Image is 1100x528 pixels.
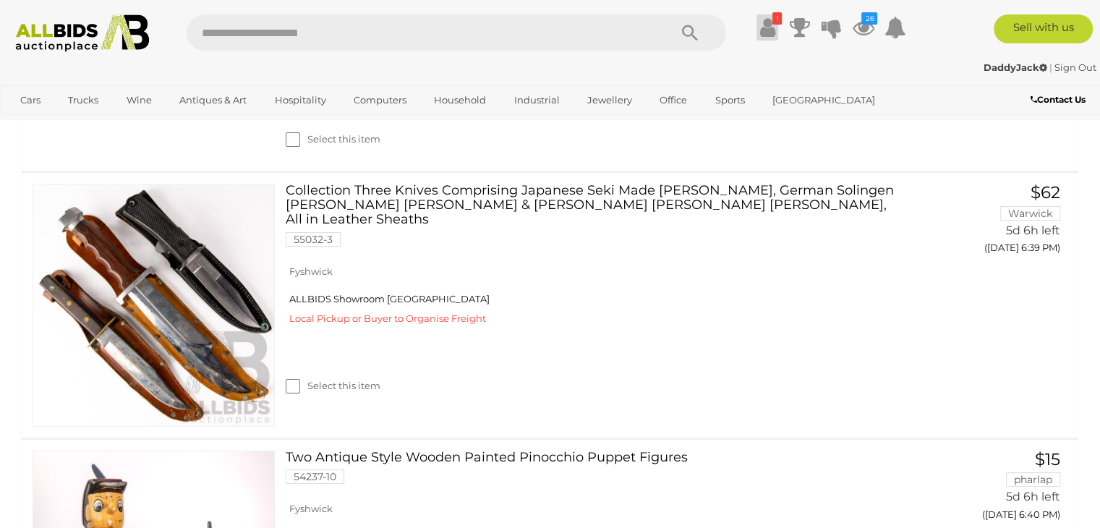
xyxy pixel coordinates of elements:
[1031,92,1089,108] a: Contact Us
[425,88,495,112] a: Household
[59,88,108,112] a: Trucks
[578,88,641,112] a: Jewellery
[756,14,778,41] a: !
[984,61,1049,73] a: DaddyJack
[913,184,1065,261] a: $62 Warwick 5d 6h left ([DATE] 6:39 PM)
[8,14,157,52] img: Allbids.com.au
[984,61,1047,73] strong: DaddyJack
[650,88,696,112] a: Office
[1054,61,1096,73] a: Sign Out
[265,88,336,112] a: Hospitality
[913,451,1065,528] a: $15 pharlap 5d 6h left ([DATE] 6:40 PM)
[11,88,50,112] a: Cars
[1049,61,1052,73] span: |
[297,451,891,495] a: Two Antique Style Wooden Painted Pinocchio Puppet Figures 54237-10
[1035,449,1060,469] span: $15
[852,14,874,41] a: 26
[1031,182,1060,203] span: $62
[286,310,891,327] div: Local Pickup or Buyer to Organise Freight
[344,88,416,112] a: Computers
[763,88,884,112] a: [GEOGRAPHIC_DATA]
[654,14,726,51] button: Search
[286,132,380,146] label: Select this item
[505,88,569,112] a: Industrial
[1031,94,1086,105] b: Contact Us
[861,12,877,25] i: 26
[286,379,380,393] label: Select this item
[994,14,1093,43] a: Sell with us
[170,88,256,112] a: Antiques & Art
[772,12,782,25] i: !
[117,88,161,112] a: Wine
[297,184,891,257] a: Collection Three Knives Comprising Japanese Seki Made [PERSON_NAME], German Solingen [PERSON_NAME...
[706,88,754,112] a: Sports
